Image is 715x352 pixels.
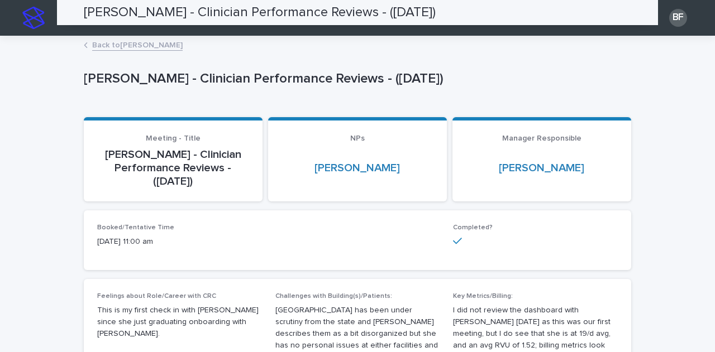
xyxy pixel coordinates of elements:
[146,134,201,142] span: Meeting - Title
[350,134,365,142] span: NPs
[97,236,262,248] p: [DATE] 11:00 am
[453,293,513,300] span: Key Metrics/Billing:
[453,224,493,231] span: Completed?
[97,224,174,231] span: Booked/Tentative Time
[97,148,249,188] p: [PERSON_NAME] - Clinician Performance Reviews - ([DATE])
[499,161,584,175] a: [PERSON_NAME]
[502,134,581,142] span: Manager Responsible
[97,293,216,300] span: Feelings about Role/Career with CRC
[92,38,183,51] a: Back to[PERSON_NAME]
[314,161,400,175] a: [PERSON_NAME]
[669,9,687,27] div: BF
[22,7,45,29] img: stacker-logo-s-only.png
[84,71,627,87] p: [PERSON_NAME] - Clinician Performance Reviews - ([DATE])
[275,293,392,300] span: Challenges with Building(s)/Patients:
